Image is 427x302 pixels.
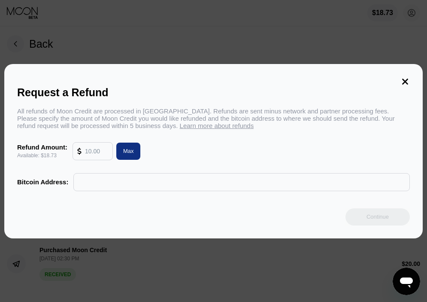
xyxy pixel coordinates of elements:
[123,147,134,155] div: Max
[17,143,67,151] div: Refund Amount:
[180,122,254,129] span: Learn more about refunds
[393,268,420,295] iframe: Button to launch messaging window
[113,143,141,160] div: Max
[17,86,410,99] div: Request a Refund
[85,143,108,160] input: 10.00
[17,107,410,129] div: All refunds of Moon Credit are processed in [GEOGRAPHIC_DATA]. Refunds are sent minus network and...
[17,153,67,159] div: Available: $18.73
[17,178,68,186] div: Bitcoin Address:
